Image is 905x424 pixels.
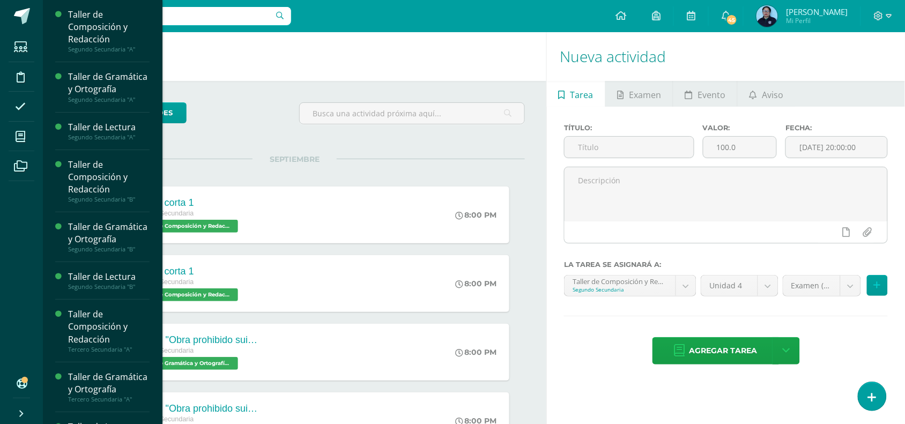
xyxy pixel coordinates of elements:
[68,9,150,46] div: Taller de Composición y Redacción
[68,159,150,196] div: Taller de Composición y Redacción
[785,124,888,132] label: Fecha:
[701,276,778,296] a: Unidad 4
[68,346,150,353] div: Tercero Secundaria "A"
[560,32,892,81] h1: Nueva actividad
[606,81,673,107] a: Examen
[455,347,496,357] div: 8:00 PM
[131,357,238,370] span: Taller de Gramática y Ortografía 'B'
[791,276,832,296] span: Examen (30.0pts)
[689,338,758,364] span: Agregar tarea
[68,133,150,141] div: Segundo Secundaria "A"
[68,246,150,253] div: Segundo Secundaria "B"
[68,121,150,141] a: Taller de LecturaSegundo Secundaria "A"
[68,283,150,291] div: Segundo Secundaria "B"
[68,159,150,203] a: Taller de Composición y RedacciónSegundo Secundaria "B"
[50,7,291,25] input: Busca un usuario...
[573,286,667,293] div: Segundo Secundaria
[455,210,496,220] div: 8:00 PM
[131,288,238,301] span: Taller de Composición y Redacción 'A'
[131,403,259,414] div: Ensayo "Obra prohibido suicidarse en primavera
[786,16,848,25] span: Mi Perfil
[565,137,693,158] input: Título
[68,71,150,103] a: Taller de Gramática y OrtografíaSegundo Secundaria "A"
[565,276,696,296] a: Taller de Composición y Redacción 'A'Segundo Secundaria
[570,82,594,108] span: Tarea
[68,71,150,95] div: Taller de Gramática y Ortografía
[68,371,150,403] a: Taller de Gramática y OrtografíaTercero Secundaria "A"
[573,276,667,286] div: Taller de Composición y Redacción 'A'
[762,82,783,108] span: Aviso
[783,276,861,296] a: Examen (30.0pts)
[455,279,496,288] div: 8:00 PM
[703,124,777,132] label: Valor:
[547,81,605,107] a: Tarea
[68,271,150,291] a: Taller de LecturaSegundo Secundaria "B"
[68,308,150,345] div: Taller de Composición y Redacción
[786,6,848,17] span: [PERSON_NAME]
[131,197,241,209] div: Prueba corta 1
[673,81,737,107] a: Evento
[300,103,525,124] input: Busca una actividad próxima aquí...
[698,82,725,108] span: Evento
[756,5,778,27] img: b2321dda38d0346e3052fe380a7563d1.png
[68,308,150,353] a: Taller de Composición y RedacciónTercero Secundaria "A"
[253,154,337,164] span: SEPTIEMBRE
[68,9,150,53] a: Taller de Composición y RedacciónSegundo Secundaria "A"
[564,124,694,132] label: Título:
[709,276,750,296] span: Unidad 4
[564,261,888,269] label: La tarea se asignará a:
[703,137,777,158] input: Puntos máximos
[131,334,259,346] div: Ensayo "Obra prohibido suicidarse en primavera
[68,221,150,246] div: Taller de Gramática y Ortografía
[68,371,150,396] div: Taller de Gramática y Ortografía
[68,196,150,203] div: Segundo Secundaria "B"
[68,221,150,253] a: Taller de Gramática y OrtografíaSegundo Secundaria "B"
[131,220,238,233] span: Taller de Composición y Redacción 'B'
[131,266,241,277] div: Prueba corta 1
[56,32,533,81] h1: Actividades
[68,96,150,103] div: Segundo Secundaria "A"
[786,137,887,158] input: Fecha de entrega
[629,82,661,108] span: Examen
[68,46,150,53] div: Segundo Secundaria "A"
[68,271,150,283] div: Taller de Lectura
[68,396,150,403] div: Tercero Secundaria "A"
[738,81,795,107] a: Aviso
[726,14,738,26] span: 45
[68,121,150,133] div: Taller de Lectura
